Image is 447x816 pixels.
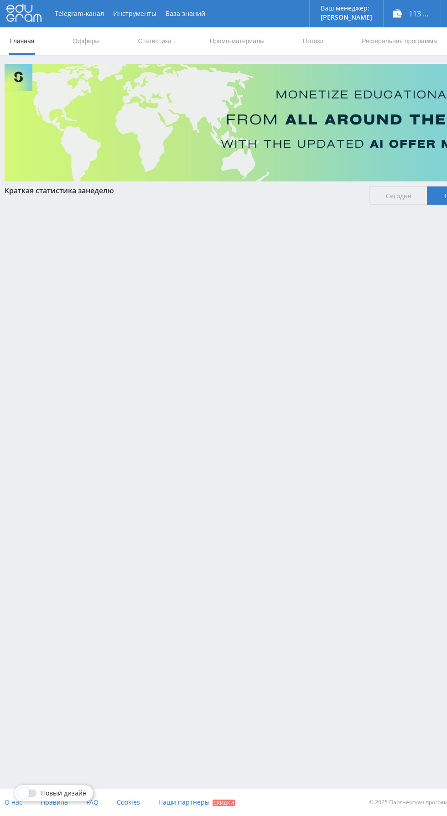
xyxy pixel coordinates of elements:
[86,798,99,806] span: FAQ
[158,798,210,806] span: Наши партнеры
[302,27,325,55] a: Потоки
[5,186,360,195] div: Краткая статистика за
[321,5,372,12] p: Ваш менеджер:
[209,27,265,55] a: Промо-материалы
[72,27,101,55] a: Офферы
[117,798,140,806] span: Cookies
[5,789,22,816] a: О нас
[117,789,140,816] a: Cookies
[321,14,372,21] p: [PERSON_NAME]
[41,790,87,797] span: Новый дизайн
[361,27,438,55] a: Реферальная программа
[41,789,68,816] a: Правила
[5,798,22,806] span: О нас
[86,789,99,816] a: FAQ
[369,186,427,205] span: Сегодня
[41,798,68,806] span: Правила
[213,800,235,806] span: Скидки
[86,186,114,196] span: неделю
[137,27,172,55] a: Статистика
[158,789,235,816] a: Наши партнеры Скидки
[9,27,35,55] a: Главная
